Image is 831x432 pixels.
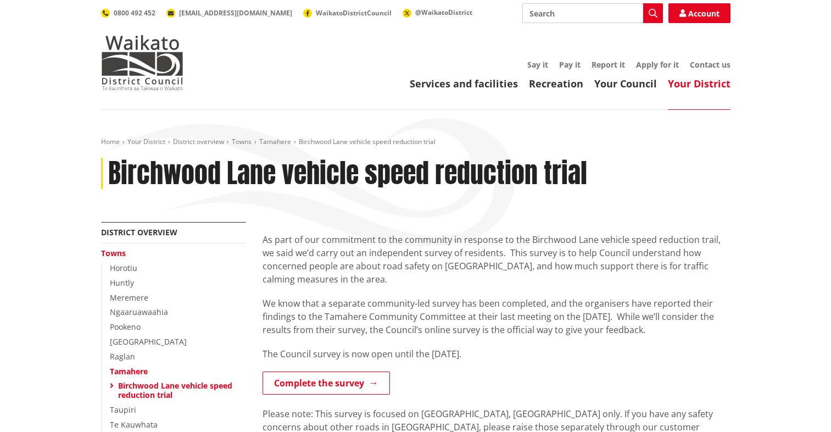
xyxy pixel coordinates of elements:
a: Report it [592,59,625,70]
a: @WaikatoDistrict [403,8,472,17]
a: District overview [101,227,177,237]
a: Apply for it [636,59,679,70]
input: Search input [522,3,663,23]
a: [GEOGRAPHIC_DATA] [110,336,187,347]
a: Services and facilities [410,77,518,90]
a: Horotiu [110,263,137,273]
a: Account [668,3,730,23]
a: Tamahere [259,137,291,146]
a: WaikatoDistrictCouncil [303,8,392,18]
a: Say it [527,59,548,70]
span: @WaikatoDistrict [415,8,472,17]
a: Home [101,137,120,146]
a: Ngaaruawaahia [110,307,168,317]
a: Meremere [110,292,148,303]
a: Pay it [559,59,581,70]
a: Your District [127,137,165,146]
a: Your District [668,77,730,90]
a: 0800 492 452 [101,8,155,18]
h1: Birchwood Lane vehicle speed reduction trial [108,158,587,190]
a: Raglan [110,351,135,362]
a: [EMAIL_ADDRESS][DOMAIN_NAME] [166,8,292,18]
a: Birchwood Lane vehicle speed reduction trial [118,380,232,400]
img: Waikato District Council - Te Kaunihera aa Takiwaa o Waikato [101,35,183,90]
a: Taupiri [110,405,136,415]
a: Tamahere [110,366,148,376]
span: [EMAIL_ADDRESS][DOMAIN_NAME] [179,8,292,18]
nav: breadcrumb [101,137,730,147]
a: Contact us [690,59,730,70]
a: Towns [101,248,126,258]
a: Pookeno [110,322,141,332]
p: We know that a separate community-led survey has been completed, and the organisers have reported... [263,297,730,336]
a: Te Kauwhata [110,419,158,430]
span: Birchwood Lane vehicle speed reduction trial [299,137,436,146]
a: Towns [232,137,252,146]
p: The Council survey is now open until the [DATE]. [263,347,730,361]
a: Huntly [110,278,134,288]
a: District overview [173,137,224,146]
a: Recreation [529,77,583,90]
a: Your Council [594,77,657,90]
span: 0800 492 452 [114,8,155,18]
p: As part of our commitment to the community in response to the Birchwood Lane vehicle speed reduct... [263,233,730,286]
a: Complete the survey [263,372,390,395]
span: WaikatoDistrictCouncil [316,8,392,18]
